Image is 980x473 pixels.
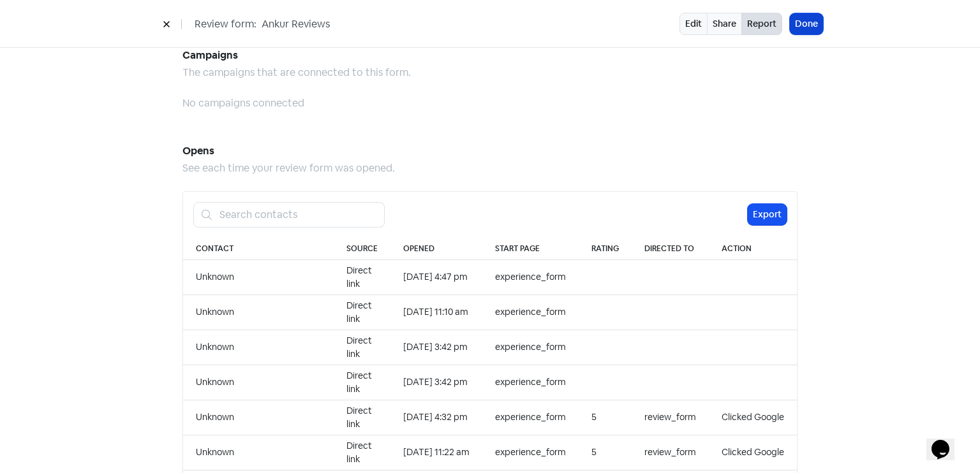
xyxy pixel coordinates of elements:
td: experience_form [482,330,579,365]
td: Unknown [183,295,334,330]
th: Opened [390,238,482,260]
td: Unknown [183,259,334,295]
td: [DATE] 11:22 am [390,435,482,470]
button: Done [790,13,823,34]
td: Direct link [334,295,390,330]
td: Unknown [183,435,334,470]
td: [DATE] 4:32 pm [390,400,482,435]
td: Clicked Google [709,435,797,470]
td: experience_form [482,295,579,330]
th: Directed to [632,238,709,260]
td: Unknown [183,400,334,435]
td: experience_form [482,259,579,295]
a: Edit [679,13,708,35]
td: [DATE] 3:42 pm [390,330,482,365]
td: [DATE] 4:47 pm [390,259,482,295]
th: Source [334,238,390,260]
td: review_form [632,400,709,435]
th: Contact [183,238,334,260]
td: experience_form [482,365,579,400]
td: Clicked Google [709,400,797,435]
td: Direct link [334,435,390,470]
td: review_form [632,435,709,470]
h5: Campaigns [182,46,798,65]
td: Direct link [334,330,390,365]
div: See each time your review form was opened. [182,161,798,176]
th: Rating [579,238,632,260]
td: [DATE] 11:10 am [390,295,482,330]
div: No campaigns connected [182,96,798,111]
td: Unknown [183,365,334,400]
th: Start page [482,238,579,260]
span: Review form: [195,17,256,32]
td: Direct link [334,259,390,295]
iframe: chat widget [926,422,967,460]
input: Search contacts [212,202,385,228]
td: 5 [579,400,632,435]
td: experience_form [482,400,579,435]
th: Action [709,238,797,260]
td: 5 [579,435,632,470]
td: Direct link [334,365,390,400]
td: Direct link [334,400,390,435]
div: The campaigns that are connected to this form. [182,65,798,80]
td: experience_form [482,435,579,470]
td: Unknown [183,330,334,365]
h5: Opens [182,142,798,161]
button: Report [741,13,782,35]
a: Share [707,13,742,35]
button: Export [748,204,787,225]
td: [DATE] 3:42 pm [390,365,482,400]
